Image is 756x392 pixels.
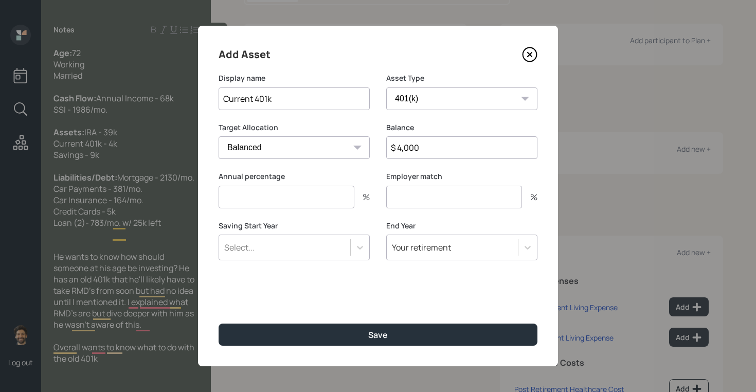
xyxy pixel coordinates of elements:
div: % [354,193,370,201]
div: % [522,193,537,201]
label: Balance [386,122,537,133]
div: Select... [224,242,255,253]
label: Employer match [386,171,537,182]
h4: Add Asset [219,46,271,63]
label: Saving Start Year [219,221,370,231]
div: Save [368,329,388,341]
label: Annual percentage [219,171,370,182]
label: Display name [219,73,370,83]
div: Your retirement [392,242,451,253]
label: Asset Type [386,73,537,83]
button: Save [219,324,537,346]
label: End Year [386,221,537,231]
label: Target Allocation [219,122,370,133]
